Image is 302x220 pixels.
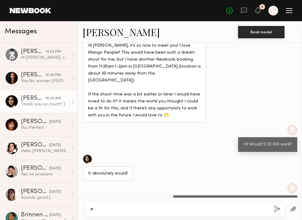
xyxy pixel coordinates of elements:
[21,195,68,201] div: Sounds good:)
[261,5,263,9] div: 1
[88,170,128,177] div: It absolutely would!
[21,119,49,125] div: [PERSON_NAME]
[45,49,61,55] div: 12:52 PM
[21,165,49,172] div: [PERSON_NAME]
[83,25,160,38] a: [PERSON_NAME]
[268,6,278,15] a: S
[21,72,45,78] div: [PERSON_NAME]
[21,102,68,107] div: Thank you so much!! :)
[21,172,68,177] div: Yes no problem
[21,189,49,195] div: [PERSON_NAME]
[49,212,61,218] div: [DATE]
[88,42,201,119] div: Hi [PERSON_NAME], it’s so nice to meet you! I love Mango People!! This would have been such a dre...
[21,49,45,55] div: [PERSON_NAME]
[21,78,68,84] div: You: No worries [PERSON_NAME]! Will reach back out if we have any future shoots on a weekend.
[45,72,61,78] div: 12:45 PM
[21,125,68,131] div: You: Perfect
[49,119,61,125] div: [DATE]
[49,189,61,195] div: [DATE]
[238,29,284,34] a: Book model
[45,96,61,102] div: 10:26 AM
[21,212,49,218] div: Brinnen [PERSON_NAME]
[5,28,37,35] span: Messages
[244,141,292,148] div: Hi! Would 9:30 AM work?
[49,142,61,148] div: [DATE]
[21,95,45,102] div: [PERSON_NAME]
[238,26,284,38] button: Book model
[21,148,68,154] div: Hello [PERSON_NAME], hope you’re doing well! I wanted to follow up to see if you’re still interes...
[21,142,49,148] div: [PERSON_NAME]
[21,55,68,61] div: Hi [PERSON_NAME], sure I’m available.
[49,166,61,172] div: [DATE]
